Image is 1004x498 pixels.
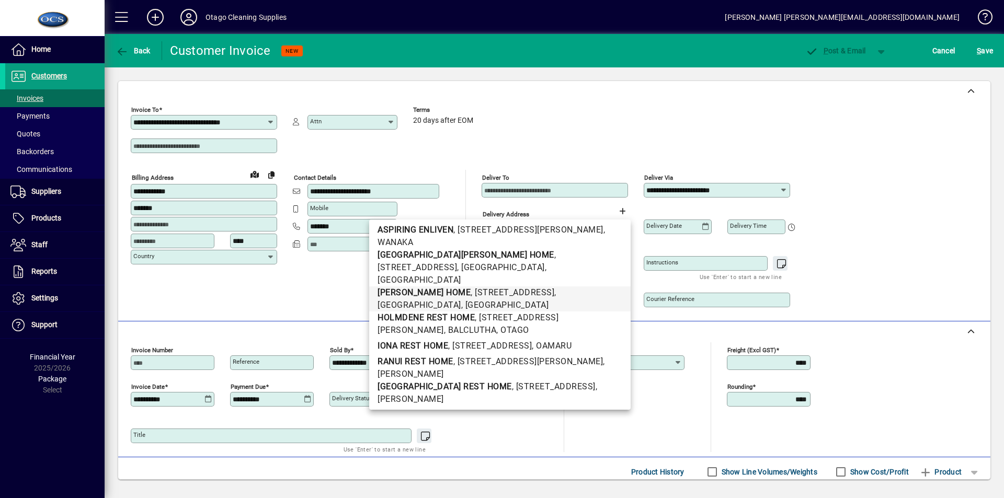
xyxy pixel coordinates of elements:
[512,381,596,391] span: , [STREET_ADDRESS]
[378,381,512,391] b: [GEOGRAPHIC_DATA] REST HOME
[378,356,453,366] b: RANUI REST HOME
[461,300,549,310] span: , [GEOGRAPHIC_DATA]
[378,250,554,260] b: [GEOGRAPHIC_DATA][PERSON_NAME] HOME
[378,312,475,322] b: HOLMDENE REST HOME
[532,341,572,351] span: , OAMARU
[496,325,529,335] span: , OTAGO
[471,287,554,297] span: , [STREET_ADDRESS]
[378,287,471,297] b: [PERSON_NAME] HOME
[453,225,603,235] span: , [STREET_ADDRESS][PERSON_NAME]
[378,341,448,351] b: IONA REST HOME
[457,262,545,272] span: , [GEOGRAPHIC_DATA]
[448,341,532,351] span: , [STREET_ADDRESS]
[453,356,603,366] span: , [STREET_ADDRESS][PERSON_NAME]
[444,325,497,335] span: , BALCLUTHA
[378,225,453,235] b: ASPIRING ENLIVEN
